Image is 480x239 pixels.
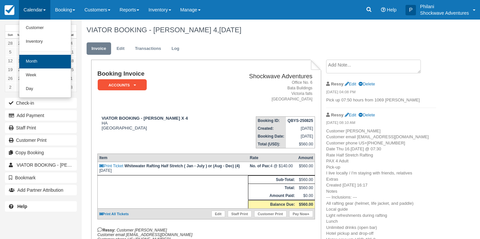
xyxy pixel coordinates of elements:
th: Amount Paid: [248,192,297,200]
p: Pick up 07:50 hours from 1069 [PERSON_NAME] [326,97,436,103]
strong: Ressy: [97,228,115,232]
a: 2 [5,83,15,92]
a: Edit [345,112,356,117]
h1: Booking Invoice [97,70,221,77]
a: Print Ticket [99,164,123,168]
i: Help [381,7,386,12]
div: P [406,5,416,15]
th: Created: [256,125,286,132]
h2: Shockwave Adventures [224,73,312,80]
a: ACCOUNTS [97,79,144,91]
a: Edit [112,42,129,55]
a: 1 [66,74,76,83]
a: 28 [5,39,15,48]
a: 19 [5,65,15,74]
th: Booking Date: [256,132,286,140]
a: Staff Print [5,123,77,133]
div: HA [GEOGRAPHIC_DATA] [97,116,221,130]
a: Edit [345,82,356,86]
p: Philani [420,3,469,10]
a: 3 [15,83,25,92]
th: Total: [248,184,297,192]
td: $560.00 [286,140,315,148]
strong: Ressy [331,82,343,86]
strong: QBYS-250825 [288,118,313,123]
a: Print All Tickets [99,212,129,216]
th: Rate [248,154,297,162]
em: [DATE] 04:08 PM [326,89,436,97]
strong: $560.00 [299,202,313,207]
a: Delete [358,112,375,117]
button: Add Payment [5,110,77,121]
a: 5 [5,48,15,56]
a: Day [19,82,71,96]
th: Mon [15,32,25,39]
button: Check-in [5,98,77,108]
em: [DATE] 08:10 AM [326,120,436,127]
th: Item [97,154,248,162]
a: Customer Print [254,211,287,217]
a: Help [5,201,77,212]
p: Shockwave Adventures [420,10,469,16]
a: 11 [66,48,76,56]
a: 13 [15,56,25,65]
th: Total (USD): [256,140,286,148]
td: [DATE] [286,125,315,132]
th: Sun [5,32,15,39]
a: Week [19,68,71,82]
strong: No. of Pax [250,164,271,168]
td: $560.00 [297,184,315,192]
a: Inventory [19,35,71,49]
td: [DATE] [97,162,248,175]
strong: Ressy [331,112,343,117]
a: Invoice [87,42,111,55]
td: $560.00 [297,176,315,184]
th: Sub-Total: [248,176,297,184]
th: Sat [66,32,76,39]
a: 29 [15,39,25,48]
a: 26 [5,74,15,83]
ul: Calendar [19,20,71,98]
td: [DATE] [286,132,315,140]
button: Bookmark [5,172,77,183]
span: Help [387,7,397,12]
th: Amount [297,154,315,162]
span: VIATOR BOOKING - [PERSON_NAME] X 4 [17,162,106,168]
a: Pay Now [289,211,313,217]
a: 25 [66,65,76,74]
span: [DATE] [219,26,241,34]
b: Help [17,204,27,209]
td: $0.00 [297,192,315,200]
strong: Whitewater Rafting Half Stretch ( Jan - July ) or (Aug - Dec) (4) [124,164,240,168]
a: Customer Print [5,135,77,145]
a: Month [19,55,71,68]
strong: VIATOR BOOKING - [PERSON_NAME] X 4 [102,116,188,121]
address: Office No. 6 Bata Buildings Victoria falls [GEOGRAPHIC_DATA] [224,80,312,102]
a: 20 [15,65,25,74]
th: Booking ID: [256,117,286,125]
a: 6 [15,48,25,56]
a: 4 [66,39,76,48]
a: Transactions [130,42,166,55]
a: Log [167,42,184,55]
a: 12 [5,56,15,65]
em: ACCOUNTS [98,79,147,91]
div: $560.00 [298,164,313,173]
button: Copy Booking [5,147,77,158]
button: Add Partner Attribution [5,185,77,195]
a: 18 [66,56,76,65]
a: Edit [211,211,225,217]
a: Delete [358,82,375,86]
a: Staff Print [228,211,252,217]
td: 4 @ $140.00 [248,162,297,175]
a: VIATOR BOOKING - [PERSON_NAME] X 4 [5,160,77,170]
a: Customer [19,21,71,35]
a: 27 [15,74,25,83]
a: 8 [66,83,76,92]
th: Balance Due: [248,200,297,209]
h1: VIATOR BOOKING - [PERSON_NAME] 4, [87,26,437,34]
img: checkfront-main-nav-mini-logo.png [5,5,14,15]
